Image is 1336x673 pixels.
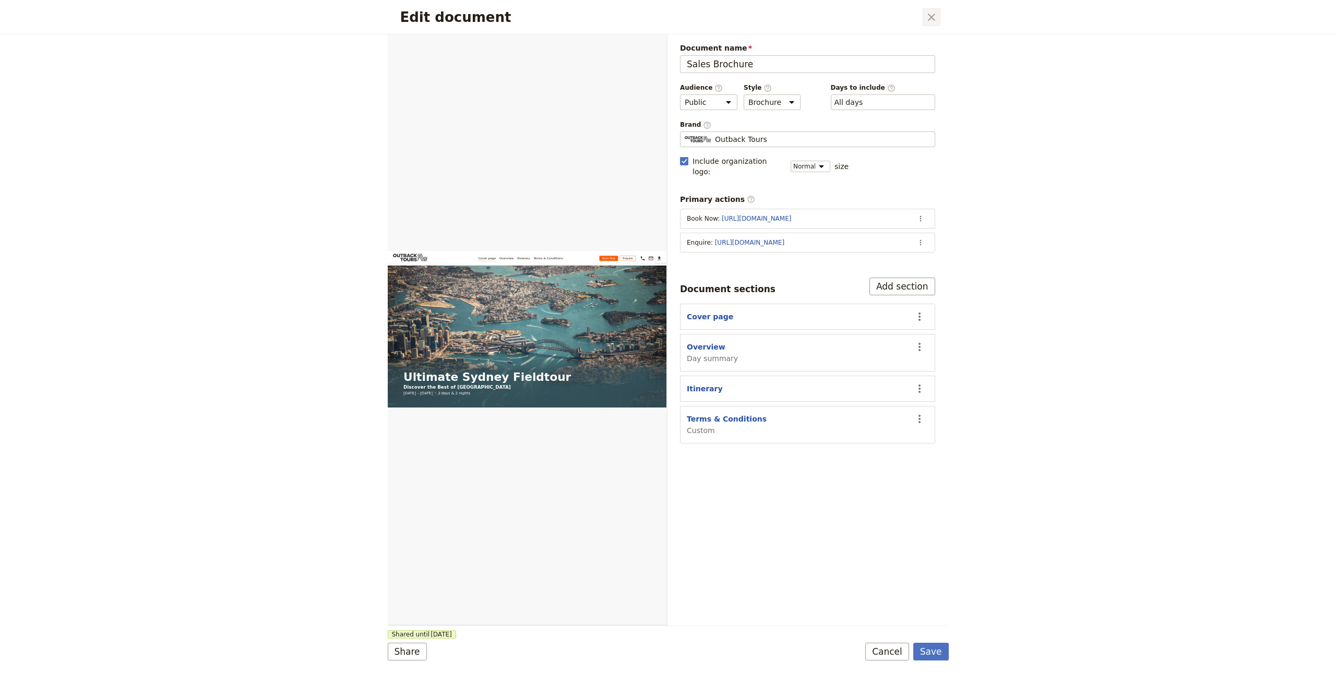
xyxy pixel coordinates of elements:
[120,335,198,347] span: 3 days & 2 nights
[693,156,784,177] span: Include organization logo :
[680,121,935,129] span: Brand
[687,214,909,223] div: Book Now :
[911,338,928,356] button: Actions
[887,84,896,91] span: ​
[703,121,711,128] span: ​
[685,136,711,142] img: Profile
[687,238,909,247] div: Enquire :
[642,8,660,26] button: Download pdf
[869,278,935,295] button: Add section
[602,8,620,26] a: +61231 123 123
[687,414,767,424] button: Terms & Conditions
[431,630,452,639] span: [DATE]
[680,55,935,73] input: Document name
[680,43,935,53] span: Document name
[764,84,772,91] span: ​
[622,8,640,26] a: sales@fieldbook.com
[680,283,776,295] div: Document sections
[747,195,755,203] span: ​
[38,335,108,347] span: [DATE] – [DATE]
[834,161,849,172] span: size
[911,308,928,326] button: Actions
[38,288,439,317] h1: Ultimate Sydney Fieldtour
[715,134,767,145] span: Outback Tours
[714,84,723,91] span: ​
[911,380,928,398] button: Actions
[687,425,767,436] span: Custom
[310,10,341,24] a: Itinerary
[687,353,738,364] span: Day summary
[791,161,830,172] select: size
[556,11,594,23] a: Enquire
[38,319,439,335] p: Discover the Best of [GEOGRAPHIC_DATA]
[217,10,259,24] a: Cover page
[715,239,784,246] a: [URL][DOMAIN_NAME]
[350,10,420,24] a: Terms & Conditions
[13,6,104,25] img: Outback Tours logo
[680,194,755,205] span: Primary actions
[913,211,928,226] button: Actions
[722,215,791,222] a: [URL][DOMAIN_NAME]
[680,83,737,92] span: Audience
[388,630,456,639] span: Shared until
[913,643,949,660] button: Save
[744,83,801,92] span: Style
[507,11,552,23] a: Book Now
[687,383,723,394] button: Itinerary
[680,94,737,110] select: Audience​
[744,94,801,110] select: Style​
[923,8,940,26] button: Close dialog
[834,97,863,107] button: Days to include​Clear input
[687,342,725,352] button: Overview
[687,311,733,322] button: Cover page
[913,235,928,250] button: Actions
[911,410,928,428] button: Actions
[267,10,302,24] a: Overview
[831,83,935,92] span: Days to include
[400,9,921,25] h2: Edit document
[388,643,427,660] button: Share
[865,643,909,660] button: Cancel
